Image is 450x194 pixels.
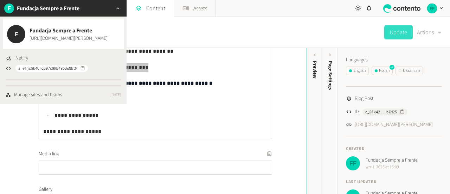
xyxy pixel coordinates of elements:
[346,67,369,75] button: English
[327,61,334,90] span: Page Settings
[417,25,442,39] button: Actions
[372,67,393,75] button: Polish
[427,4,437,13] img: Fundacja Sempre a Frente
[349,68,366,74] div: English
[362,108,407,115] button: c_01k42...bZM25
[7,30,25,39] span: F
[30,35,108,42] a: [URL][DOMAIN_NAME][PERSON_NAME]
[346,146,442,152] h4: Created
[110,92,121,98] span: [DATE]
[311,61,319,79] div: Preview
[366,157,418,164] span: Fundacja Sempre a Frente
[6,55,28,62] button: Netlify
[346,156,360,170] img: Fundacja Sempre a Frente
[18,65,77,71] span: s_01jcGk4Crq397c9RB49bBwNbtM
[30,26,108,35] span: Fundacja Sempre a Frente
[15,65,88,72] button: s_01jcGk4Crq397c9RB49bBwNbtM
[365,109,397,115] span: c_01k42...bZM25
[384,25,413,39] button: Update
[355,95,373,102] span: Blog Post
[15,55,28,62] span: Netlify
[39,186,52,193] span: Gallery
[39,150,59,158] span: Media link
[346,179,442,185] h4: Last updated
[375,68,390,74] div: Polish
[17,4,79,13] h2: Fundacja Sempre a Frente
[4,4,14,13] span: F
[346,56,442,64] label: Languages
[14,91,62,99] div: Manage sites and teams
[396,67,423,75] button: Ukrainian
[366,164,418,170] span: wrz 1, 2025 at 16:09
[355,121,433,129] a: [URL][DOMAIN_NAME][PERSON_NAME]
[6,91,62,99] a: Manage sites and teams
[355,108,360,115] span: ID:
[399,68,420,74] div: Ukrainian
